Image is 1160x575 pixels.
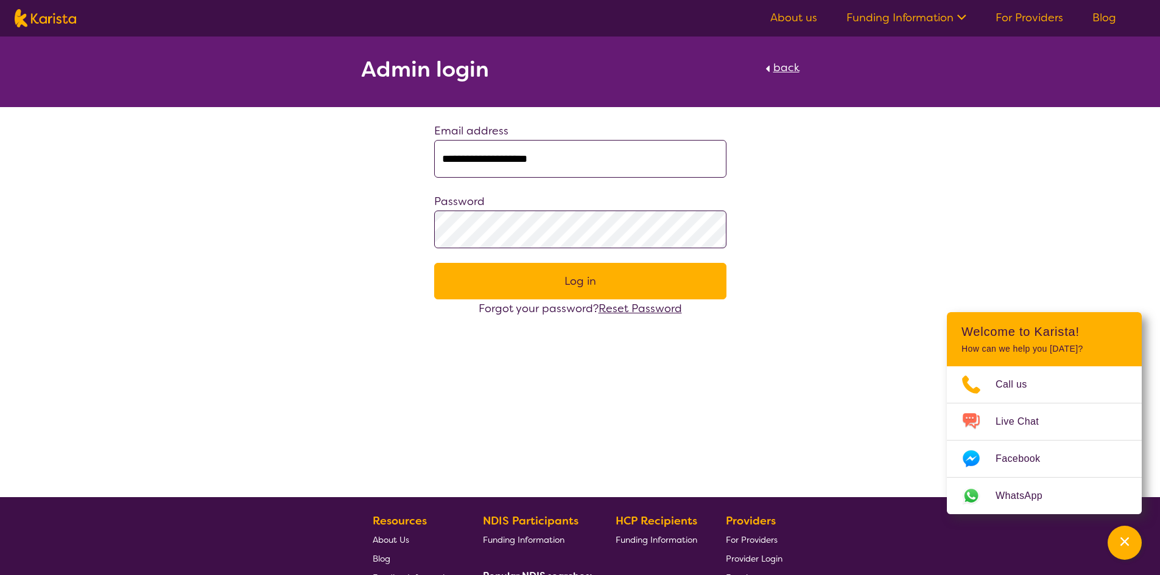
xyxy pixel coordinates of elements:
[373,530,454,549] a: About Us
[434,263,726,299] button: Log in
[373,514,427,528] b: Resources
[947,366,1142,514] ul: Choose channel
[947,478,1142,514] a: Web link opens in a new tab.
[361,58,489,80] h2: Admin login
[616,530,697,549] a: Funding Information
[599,301,682,316] a: Reset Password
[373,553,390,564] span: Blog
[434,299,726,318] div: Forgot your password?
[483,514,578,528] b: NDIS Participants
[483,530,588,549] a: Funding Information
[616,514,697,528] b: HCP Recipients
[1108,526,1142,560] button: Channel Menu
[947,312,1142,514] div: Channel Menu
[996,487,1057,505] span: WhatsApp
[773,60,800,75] span: back
[1092,10,1116,25] a: Blog
[434,194,485,209] label: Password
[996,375,1042,394] span: Call us
[996,450,1055,468] span: Facebook
[434,124,508,138] label: Email address
[726,553,782,564] span: Provider Login
[616,534,697,545] span: Funding Information
[373,534,409,545] span: About Us
[726,530,782,549] a: For Providers
[483,534,564,545] span: Funding Information
[726,514,776,528] b: Providers
[726,534,778,545] span: For Providers
[961,344,1127,354] p: How can we help you [DATE]?
[762,58,800,85] a: back
[15,9,76,27] img: Karista logo
[996,10,1063,25] a: For Providers
[770,10,817,25] a: About us
[996,413,1053,431] span: Live Chat
[961,324,1127,339] h2: Welcome to Karista!
[726,549,782,568] a: Provider Login
[846,10,966,25] a: Funding Information
[373,549,454,568] a: Blog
